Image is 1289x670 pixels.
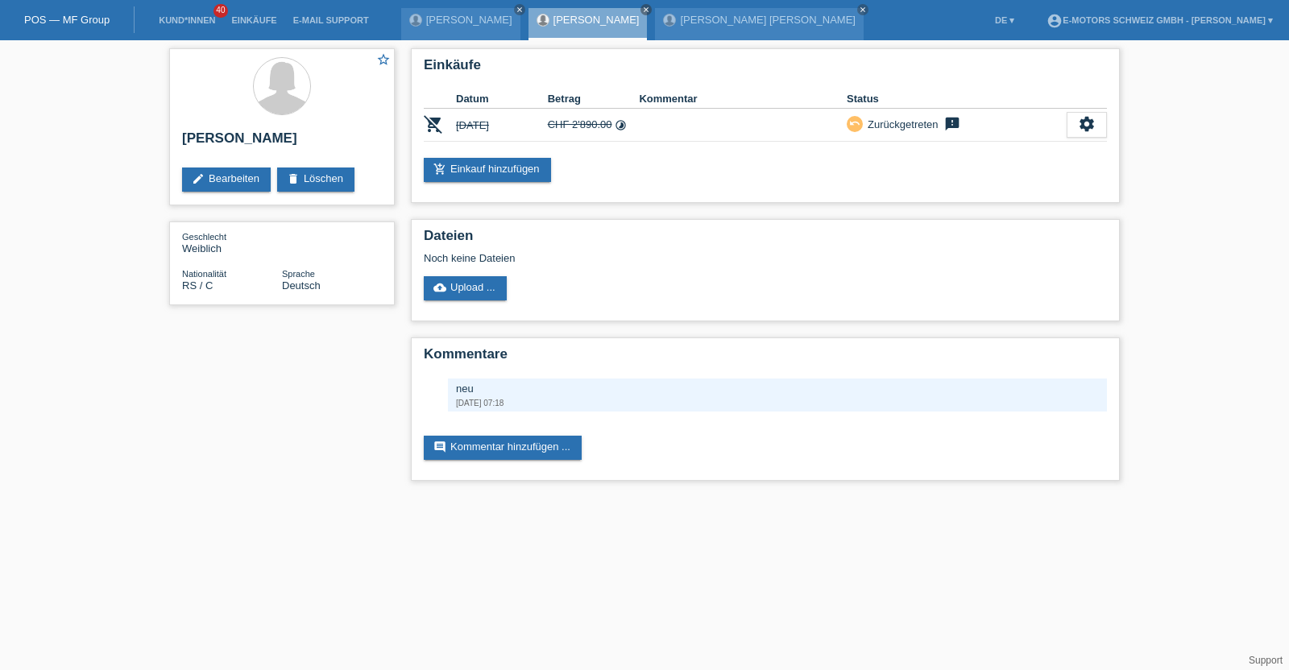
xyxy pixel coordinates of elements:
i: comment [433,440,446,453]
div: Zurückgetreten [863,116,938,133]
a: close [857,4,868,15]
span: Sprache [282,269,315,279]
i: undo [849,118,860,129]
a: Support [1249,655,1283,666]
i: cloud_upload [433,281,446,294]
a: deleteLöschen [277,167,354,192]
div: Noch keine Dateien [424,252,916,264]
h2: Einkäufe [424,57,1107,81]
i: 12 Raten [615,119,627,131]
th: Status [847,89,1067,109]
div: [DATE] 07:18 [456,399,1099,407]
a: [PERSON_NAME] [426,14,512,26]
i: close [859,6,867,14]
a: Einkäufe [223,15,284,25]
th: Datum [456,89,548,109]
i: add_shopping_cart [433,163,446,176]
span: Geschlecht [182,232,226,242]
a: [PERSON_NAME] [553,14,640,26]
i: close [642,6,650,14]
span: Nationalität [182,269,226,279]
i: POSP00026668 [424,114,443,134]
a: Kund*innen [151,15,223,25]
th: Betrag [548,89,640,109]
i: settings [1078,115,1096,133]
a: [PERSON_NAME] [PERSON_NAME] [680,14,855,26]
i: star_border [376,52,391,67]
i: delete [287,172,300,185]
h2: Kommentare [424,346,1107,370]
a: cloud_uploadUpload ... [424,276,507,300]
a: account_circleE-Motors Schweiz GmbH - [PERSON_NAME] ▾ [1038,15,1281,25]
th: Kommentar [639,89,847,109]
span: Serbien / C / 21.08.1989 [182,279,213,292]
span: Deutsch [282,279,321,292]
i: edit [192,172,205,185]
a: star_border [376,52,391,69]
div: Weiblich [182,230,282,254]
a: editBearbeiten [182,167,271,192]
td: CHF 2'890.00 [548,109,640,142]
td: [DATE] [456,109,548,142]
span: 40 [213,4,228,18]
a: commentKommentar hinzufügen ... [424,436,582,460]
h2: Dateien [424,228,1107,252]
a: DE ▾ [987,15,1022,25]
i: account_circle [1047,13,1063,29]
div: neu [456,383,1099,395]
a: E-Mail Support [285,15,377,25]
h2: [PERSON_NAME] [182,130,382,155]
a: add_shopping_cartEinkauf hinzufügen [424,158,551,182]
a: POS — MF Group [24,14,110,26]
i: close [516,6,524,14]
a: close [514,4,525,15]
i: feedback [943,116,962,132]
a: close [640,4,652,15]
